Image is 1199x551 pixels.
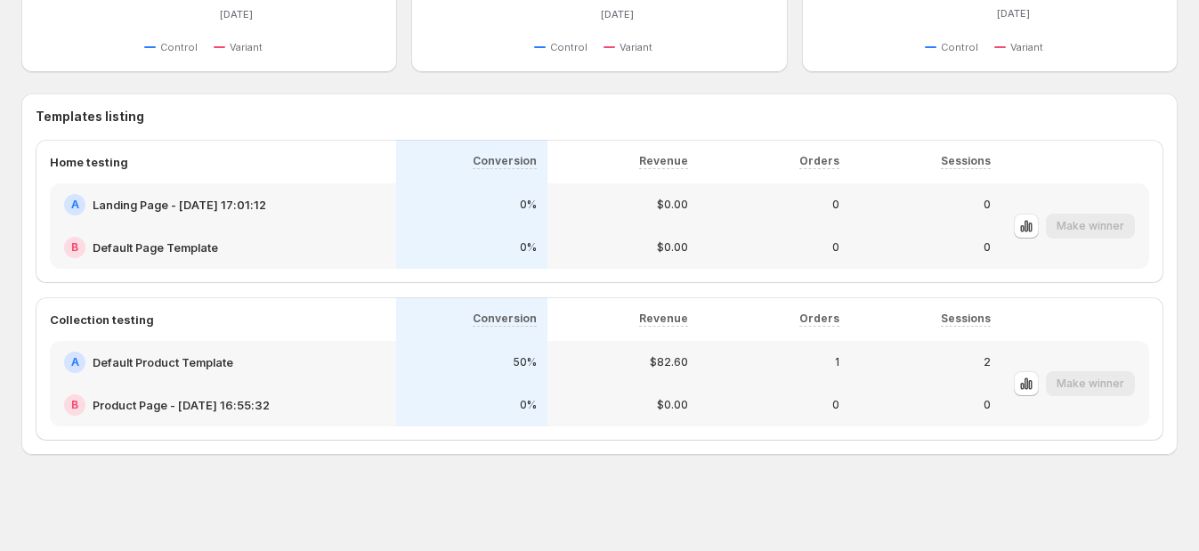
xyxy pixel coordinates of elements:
span: Control [550,40,587,54]
h3: Templates listing [36,108,1163,126]
button: Variant [604,36,660,58]
button: Control [925,36,985,58]
p: Conversion [473,154,537,168]
p: Orders [799,154,839,168]
p: Revenue [639,154,688,168]
text: [DATE] [220,8,253,20]
p: $0.00 [657,398,688,412]
button: Control [534,36,595,58]
h2: Default Page Template [93,239,218,256]
p: Collection testing [50,311,154,328]
p: 0% [520,398,537,412]
p: 1 [835,355,839,369]
p: $0.00 [657,240,688,255]
button: Variant [994,36,1050,58]
p: Orders [799,312,839,326]
span: Control [160,40,198,54]
span: Variant [230,40,263,54]
text: [DATE] [997,8,1030,20]
h2: Product Page - [DATE] 16:55:32 [93,396,270,414]
button: Control [144,36,205,58]
h2: A [71,198,79,212]
h2: B [71,398,78,412]
p: 0% [520,198,537,212]
p: Sessions [941,154,991,168]
h2: Landing Page - [DATE] 17:01:12 [93,196,266,214]
p: $82.60 [650,355,688,369]
p: 0 [832,240,839,255]
p: 0 [832,198,839,212]
p: 0% [520,240,537,255]
text: [DATE] [601,8,634,20]
p: 50% [513,355,537,369]
p: Conversion [473,312,537,326]
span: Control [941,40,978,54]
p: 0 [984,198,991,212]
button: Variant [214,36,270,58]
p: $0.00 [657,198,688,212]
p: 0 [984,398,991,412]
p: 2 [984,355,991,369]
p: 0 [832,398,839,412]
span: Variant [1010,40,1043,54]
p: 0 [984,240,991,255]
span: Variant [620,40,652,54]
h2: B [71,240,78,255]
h2: Default Product Template [93,353,233,371]
p: Home testing [50,153,128,171]
p: Revenue [639,312,688,326]
p: Sessions [941,312,991,326]
h2: A [71,355,79,369]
